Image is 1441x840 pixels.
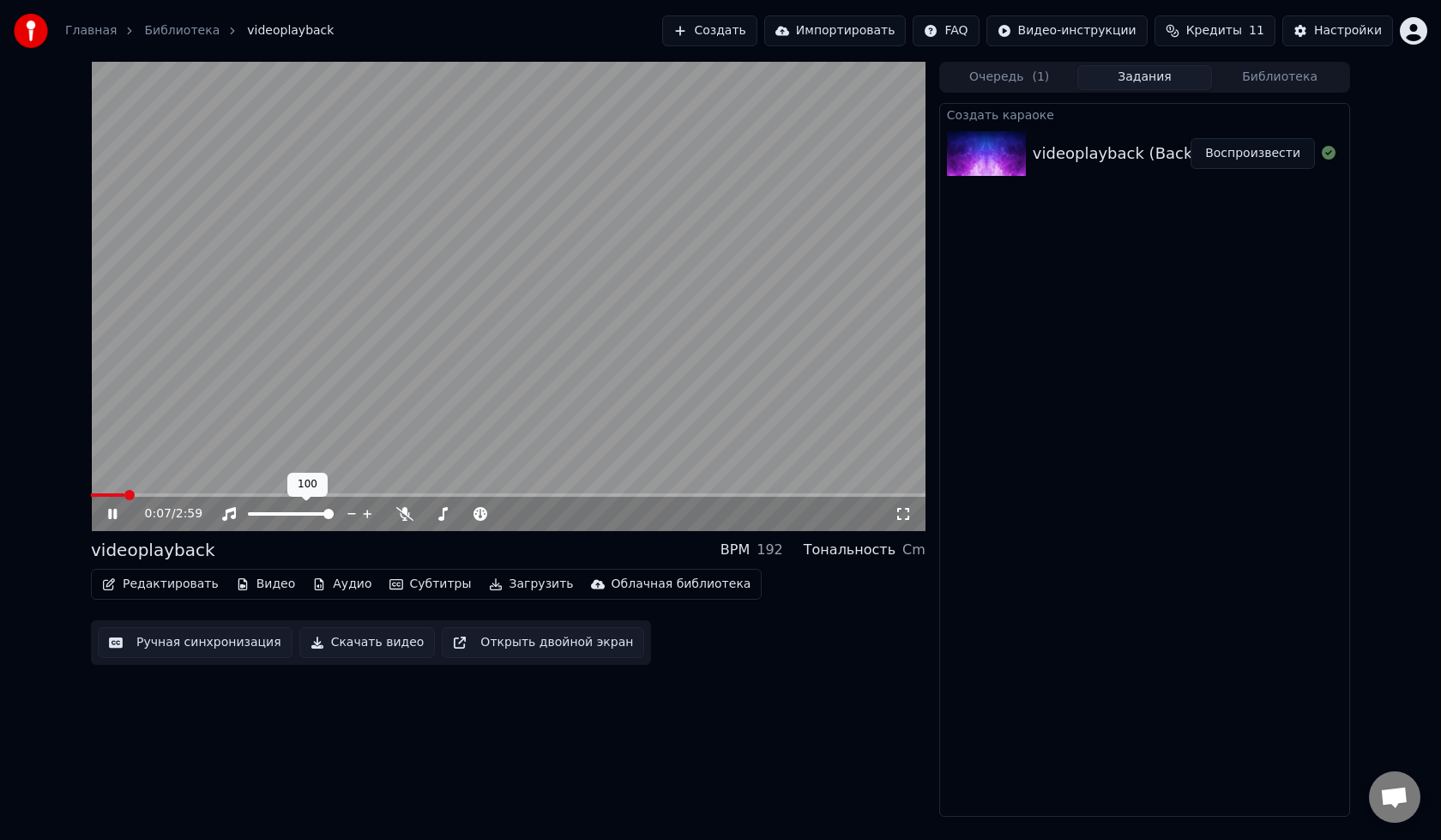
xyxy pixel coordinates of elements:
[1212,65,1348,90] button: Библиотека
[65,22,117,39] a: Главная
[986,15,1148,46] button: Видео-инструкции
[1155,15,1275,46] button: Кредиты11
[98,627,292,658] button: Ручная синхронизация
[145,505,186,523] div: /
[757,540,783,560] div: 192
[1032,69,1049,86] span: ( 1 )
[91,538,215,562] div: videoplayback
[720,540,750,560] div: BPM
[176,505,202,523] span: 2:59
[902,540,925,560] div: Cm
[940,104,1349,124] div: Создать караоке
[95,572,226,596] button: Редактировать
[1249,22,1264,39] span: 11
[1191,138,1315,169] button: Воспроизвести
[383,572,479,596] button: Субтитры
[482,572,581,596] button: Загрузить
[1369,771,1420,823] div: Открытый чат
[14,14,48,48] img: youka
[299,627,436,658] button: Скачать видео
[612,576,751,593] div: Облачная библиотека
[942,65,1077,90] button: Очередь
[247,22,334,39] span: videoplayback
[1314,22,1382,39] div: Настройки
[144,22,220,39] a: Библиотека
[287,473,328,497] div: 100
[764,15,907,46] button: Импортировать
[65,22,334,39] nav: breadcrumb
[662,15,757,46] button: Создать
[913,15,979,46] button: FAQ
[804,540,895,560] div: Тональность
[305,572,378,596] button: Аудио
[1077,65,1213,90] button: Задания
[1282,15,1393,46] button: Настройки
[145,505,172,523] span: 0:07
[442,627,644,658] button: Открыть двойной экран
[229,572,303,596] button: Видео
[1186,22,1242,39] span: Кредиты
